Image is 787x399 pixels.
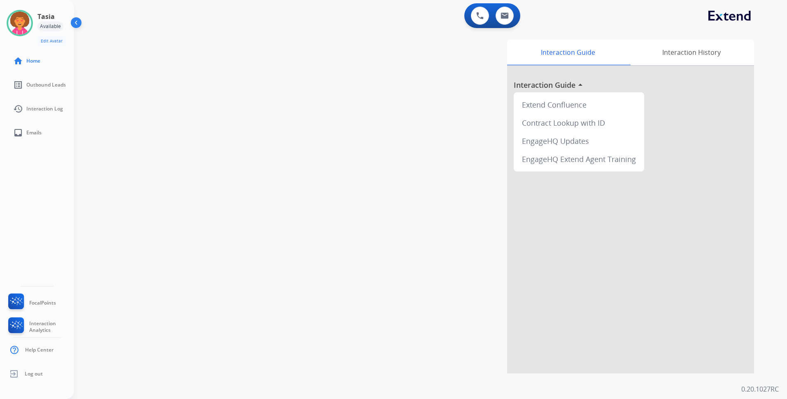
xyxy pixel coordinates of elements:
[26,58,40,64] span: Home
[517,150,641,168] div: EngageHQ Extend Agent Training
[7,293,56,312] a: FocalPoints
[13,56,23,66] mat-icon: home
[7,317,74,336] a: Interaction Analytics
[741,384,779,394] p: 0.20.1027RC
[629,40,754,65] div: Interaction History
[26,129,42,136] span: Emails
[29,300,56,306] span: FocalPoints
[517,114,641,132] div: Contract Lookup with ID
[26,82,66,88] span: Outbound Leads
[517,96,641,114] div: Extend Confluence
[37,12,55,21] h3: Tasia
[37,36,66,46] button: Edit Avatar
[13,104,23,114] mat-icon: history
[507,40,629,65] div: Interaction Guide
[8,12,31,35] img: avatar
[13,80,23,90] mat-icon: list_alt
[25,371,43,377] span: Log out
[29,320,74,333] span: Interaction Analytics
[37,21,63,31] div: Available
[25,347,54,353] span: Help Center
[26,106,63,112] span: Interaction Log
[13,128,23,138] mat-icon: inbox
[517,132,641,150] div: EngageHQ Updates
